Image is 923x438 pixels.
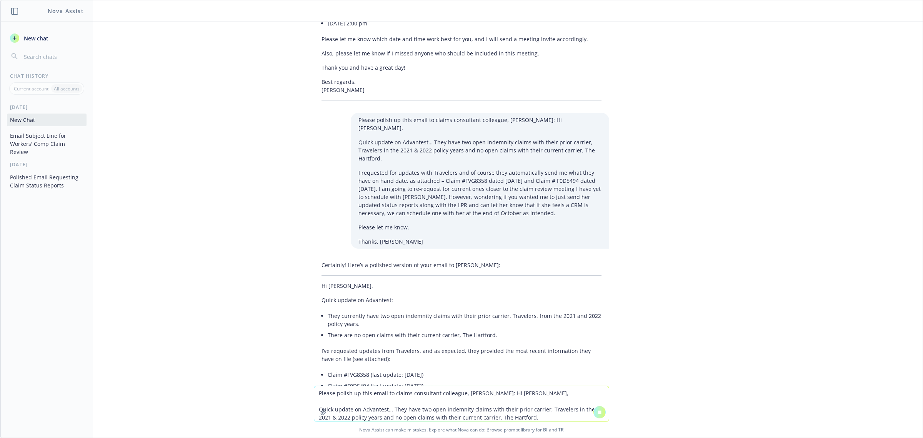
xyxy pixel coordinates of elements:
p: Best regards, [PERSON_NAME] [322,78,601,94]
h1: Nova Assist [48,7,84,15]
p: Thank you and have a great day! [322,64,601,72]
p: Also, please let me know if I missed anyone who should be included in this meeting. [322,49,601,57]
li: Claim #FVG8358 (last update: [DATE]) [328,369,601,380]
p: I requested for updates with Travelers and of course they automatically send me what they have on... [358,169,601,217]
a: BI [543,426,548,433]
button: Email Subject Line for Workers' Comp Claim Review [7,129,87,158]
p: Thanks, [PERSON_NAME] [358,237,601,246]
li: They currently have two open indemnity claims with their prior carrier, Travelers, from the 2021 ... [328,310,601,329]
a: TR [558,426,564,433]
button: New chat [7,31,87,45]
input: Search chats [22,51,83,62]
button: Polished Email Requesting Claim Status Reports [7,171,87,192]
p: Please polish up this email to claims consultant colleague, [PERSON_NAME]: Hi [PERSON_NAME], [358,116,601,132]
li: [DATE] 2:00 pm [328,18,601,29]
div: Chat History [1,73,93,79]
button: New Chat [7,114,87,126]
li: There are no open claims with their current carrier, The Hartford. [328,329,601,341]
p: Quick update on Advantest: [322,296,601,304]
div: [DATE] [1,104,93,110]
p: Please let me know which date and time work best for you, and I will send a meeting invite accord... [322,35,601,43]
p: Hi [PERSON_NAME], [322,282,601,290]
p: I’ve requested updates from Travelers, and as expected, they provided the most recent information... [322,347,601,363]
li: Claim #F0D5494 (last update: [DATE]) [328,380,601,391]
p: Quick update on Advantest… They have two open indemnity claims with their prior carrier, Traveler... [358,138,601,162]
div: [DATE] [1,161,93,168]
p: Certainly! Here’s a polished version of your email to [PERSON_NAME]: [322,261,601,269]
p: Please let me know. [358,223,601,231]
span: New chat [22,34,48,42]
p: Current account [14,85,48,92]
span: Nova Assist can make mistakes. Explore what Nova can do: Browse prompt library for and [3,422,920,438]
p: All accounts [54,85,80,92]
